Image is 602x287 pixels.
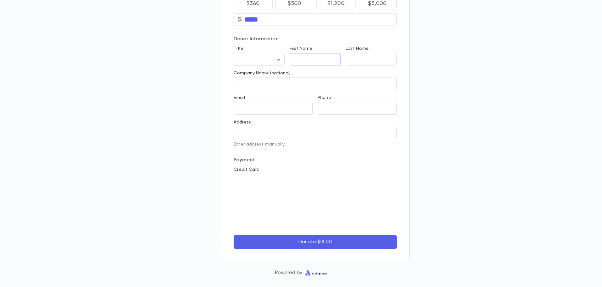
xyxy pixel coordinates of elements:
[234,142,397,147] p: Enter address manually
[234,53,285,66] div: ​
[238,16,242,23] p: $
[247,0,260,7] p: $360
[234,157,397,163] p: Payment
[234,36,397,42] p: Donor Information
[288,0,301,7] p: $500
[368,0,386,7] p: $5,000
[327,0,344,7] p: $1,200
[234,71,291,76] label: Company Name (optional)
[234,46,243,51] label: Title
[234,120,251,125] label: Address
[234,167,397,172] p: Credit Card
[346,46,369,51] label: Last Name
[290,46,312,51] label: First Name
[318,95,331,100] label: Phone
[234,95,245,100] label: Email
[234,235,397,249] button: Donate $18.00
